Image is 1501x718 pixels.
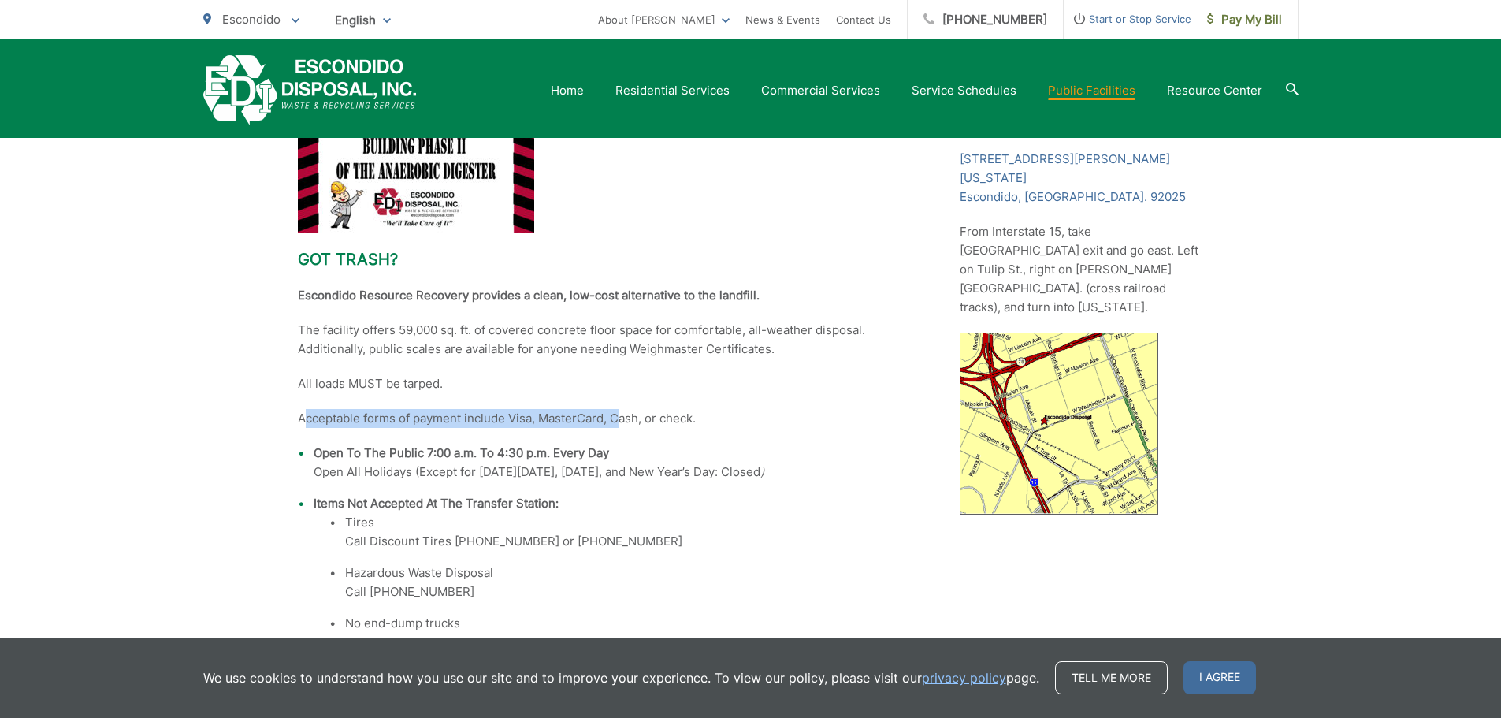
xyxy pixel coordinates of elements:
[345,513,881,551] li: Tires Call Discount Tires [PHONE_NUMBER] or [PHONE_NUMBER]
[1167,81,1262,100] a: Resource Center
[298,250,881,269] h2: Got trash?
[745,10,820,29] a: News & Events
[922,668,1006,687] a: privacy policy
[836,10,891,29] a: Contact Us
[345,565,493,580] span: Hazardous Waste Disposal
[551,81,584,100] a: Home
[314,496,559,511] strong: Items Not Accepted At The Transfer Station:
[298,409,881,428] p: Acceptable forms of payment include Visa, MasterCard, Cash, or check.
[323,6,403,34] span: English
[222,12,281,27] span: Escondido
[760,464,764,479] em: )
[912,81,1016,100] a: Service Schedules
[298,374,881,393] p: All loads MUST be tarped.
[1048,81,1135,100] a: Public Facilities
[960,150,1204,206] a: [STREET_ADDRESS][PERSON_NAME][US_STATE]Escondido, [GEOGRAPHIC_DATA]. 92025
[298,288,760,303] strong: Escondido Resource Recovery provides a clean, low-cost alternative to the landfill.
[298,321,881,359] p: The facility offers 59,000 sq. ft. of covered concrete floor space for comfortable, all-weather d...
[314,444,881,482] li: Open All Holidays (Except for [DATE][DATE], [DATE], and New Year’s Day: Closed
[598,10,730,29] a: About [PERSON_NAME]
[761,81,880,100] a: Commercial Services
[314,445,609,460] strong: Open To The Public 7:00 a.m. To 4:30 p.m. Every Day
[960,333,1158,515] img: image
[203,55,417,125] a: EDCD logo. Return to the homepage.
[1207,10,1282,29] span: Pay My Bill
[615,81,730,100] a: Residential Services
[1183,661,1256,694] span: I agree
[345,616,460,631] span: No end-dump trucks
[203,668,1039,687] p: We use cookies to understand how you use our site and to improve your experience. To view our pol...
[960,222,1204,317] p: From Interstate 15, take [GEOGRAPHIC_DATA] exit and go east. Left on Tulip St., right on [PERSON_...
[345,564,881,601] li: Call [PHONE_NUMBER]
[1055,661,1168,694] a: Tell me more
